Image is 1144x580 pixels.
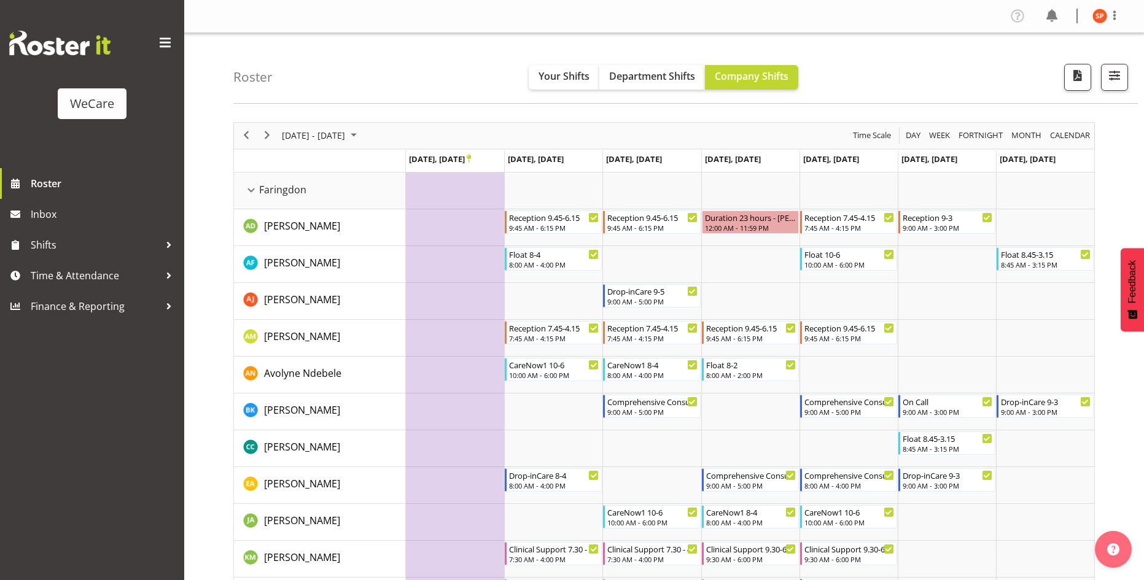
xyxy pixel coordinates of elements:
[508,153,564,164] span: [DATE], [DATE]
[1092,9,1107,23] img: samantha-poultney11298.jpg
[804,469,894,481] div: Comprehensive Consult 8-4
[1121,248,1144,331] button: Feedback - Show survey
[609,69,695,83] span: Department Shifts
[31,266,160,285] span: Time & Attendance
[1127,260,1138,303] span: Feedback
[607,285,697,297] div: Drop-inCare 9-5
[903,211,992,223] div: Reception 9-3
[31,205,178,223] span: Inbox
[264,218,340,233] a: [PERSON_NAME]
[702,358,799,381] div: Avolyne Ndebele"s event - Float 8-2 Begin From Thursday, October 30, 2025 at 8:00:00 AM GMT+13:00...
[234,209,406,246] td: Aleea Devenport resource
[264,292,340,307] a: [PERSON_NAME]
[702,468,799,492] div: Ena Advincula"s event - Comprehensive Consult 9-5 Begin From Thursday, October 30, 2025 at 9:00:0...
[705,65,798,90] button: Company Shifts
[238,128,255,143] button: Previous
[702,321,799,344] div: Antonia Mao"s event - Reception 9.45-6.15 Begin From Thursday, October 30, 2025 at 9:45:00 AM GMT...
[607,211,697,223] div: Reception 9.45-6.15
[31,297,160,315] span: Finance & Reporting
[997,395,1094,418] div: Brian Ko"s event - Drop-inCare 9-3 Begin From Sunday, November 2, 2025 at 9:00:00 AM GMT+13:00 En...
[539,69,590,83] span: Your Shifts
[234,393,406,430] td: Brian Ko resource
[898,211,995,234] div: Aleea Devenport"s event - Reception 9-3 Begin From Saturday, November 1, 2025 at 9:00:00 AM GMT+1...
[800,468,897,492] div: Ena Advincula"s event - Comprehensive Consult 8-4 Begin From Friday, October 31, 2025 at 8:00:00 ...
[281,128,346,143] span: [DATE] - [DATE]
[898,468,995,492] div: Ena Advincula"s event - Drop-inCare 9-3 Begin From Saturday, November 1, 2025 at 9:00:00 AM GMT+1...
[259,128,276,143] button: Next
[278,123,364,149] div: Oct 27 - Nov 02, 2025
[409,153,471,164] span: [DATE], [DATE]
[706,469,796,481] div: Comprehensive Consult 9-5
[705,153,761,164] span: [DATE], [DATE]
[607,395,697,408] div: Comprehensive Consult 9-5
[997,247,1094,271] div: Alex Ferguson"s event - Float 8.45-3.15 Begin From Sunday, November 2, 2025 at 8:45:00 AM GMT+13:...
[804,517,894,527] div: 10:00 AM - 6:00 PM
[505,321,602,344] div: Antonia Mao"s event - Reception 7.45-4.15 Begin From Tuesday, October 28, 2025 at 7:45:00 AM GMT+...
[804,223,894,233] div: 7:45 AM - 4:15 PM
[928,128,951,143] span: Week
[957,128,1004,143] span: Fortnight
[903,469,992,481] div: Drop-inCare 9-3
[706,370,796,380] div: 8:00 AM - 2:00 PM
[509,543,599,555] div: Clinical Support 7.30 - 4
[264,366,341,381] a: Avolyne Ndebele
[804,211,894,223] div: Reception 7.45-4.15
[702,505,799,528] div: Jane Arps"s event - CareNow1 8-4 Begin From Thursday, October 30, 2025 at 8:00:00 AM GMT+13:00 En...
[800,321,897,344] div: Antonia Mao"s event - Reception 9.45-6.15 Begin From Friday, October 31, 2025 at 9:45:00 AM GMT+1...
[702,542,799,565] div: Kishendri Moodley"s event - Clinical Support 9.30-6 Begin From Thursday, October 30, 2025 at 9:30...
[607,358,697,371] div: CareNow1 8-4
[599,65,705,90] button: Department Shifts
[903,444,992,454] div: 8:45 AM - 3:15 PM
[264,330,340,343] span: [PERSON_NAME]
[706,543,796,555] div: Clinical Support 9.30-6
[706,358,796,371] div: Float 8-2
[509,211,599,223] div: Reception 9.45-6.15
[509,260,599,269] div: 8:00 AM - 4:00 PM
[280,128,362,143] button: October 2025
[234,430,406,467] td: Charlotte Courtney resource
[505,211,602,234] div: Aleea Devenport"s event - Reception 9.45-6.15 Begin From Tuesday, October 28, 2025 at 9:45:00 AM ...
[804,395,894,408] div: Comprehensive Consult 9-5
[264,329,340,344] a: [PERSON_NAME]
[1001,260,1091,269] div: 8:45 AM - 3:15 PM
[234,467,406,504] td: Ena Advincula resource
[505,542,602,565] div: Kishendri Moodley"s event - Clinical Support 7.30 - 4 Begin From Tuesday, October 28, 2025 at 7:3...
[9,31,111,55] img: Rosterit website logo
[257,123,278,149] div: next period
[509,322,599,334] div: Reception 7.45-4.15
[505,358,602,381] div: Avolyne Ndebele"s event - CareNow1 10-6 Begin From Tuesday, October 28, 2025 at 10:00:00 AM GMT+1...
[607,554,697,564] div: 7:30 AM - 4:00 PM
[852,128,892,143] span: Time Scale
[509,469,599,481] div: Drop-inCare 8-4
[603,542,700,565] div: Kishendri Moodley"s event - Clinical Support 7.30 - 4 Begin From Wednesday, October 29, 2025 at 7...
[903,407,992,417] div: 9:00 AM - 3:00 PM
[264,476,340,491] a: [PERSON_NAME]
[264,366,341,380] span: Avolyne Ndebele
[234,283,406,320] td: Amy Johannsen resource
[31,236,160,254] span: Shifts
[509,223,599,233] div: 9:45 AM - 6:15 PM
[1048,128,1092,143] button: Month
[259,182,306,197] span: Faringdon
[1064,64,1091,91] button: Download a PDF of the roster according to the set date range.
[509,248,599,260] div: Float 8-4
[264,256,340,269] span: [PERSON_NAME]
[264,293,340,306] span: [PERSON_NAME]
[1101,64,1128,91] button: Filter Shifts
[1010,128,1043,143] span: Month
[706,322,796,334] div: Reception 9.45-6.15
[603,211,700,234] div: Aleea Devenport"s event - Reception 9.45-6.15 Begin From Wednesday, October 29, 2025 at 9:45:00 A...
[1107,543,1119,555] img: help-xxl-2.png
[903,223,992,233] div: 9:00 AM - 3:00 PM
[804,322,894,334] div: Reception 9.45-6.15
[233,70,273,84] h4: Roster
[509,370,599,380] div: 10:00 AM - 6:00 PM
[804,506,894,518] div: CareNow1 10-6
[927,128,952,143] button: Timeline Week
[705,223,796,233] div: 12:00 AM - 11:59 PM
[264,513,340,528] a: [PERSON_NAME]
[607,322,697,334] div: Reception 7.45-4.15
[236,123,257,149] div: previous period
